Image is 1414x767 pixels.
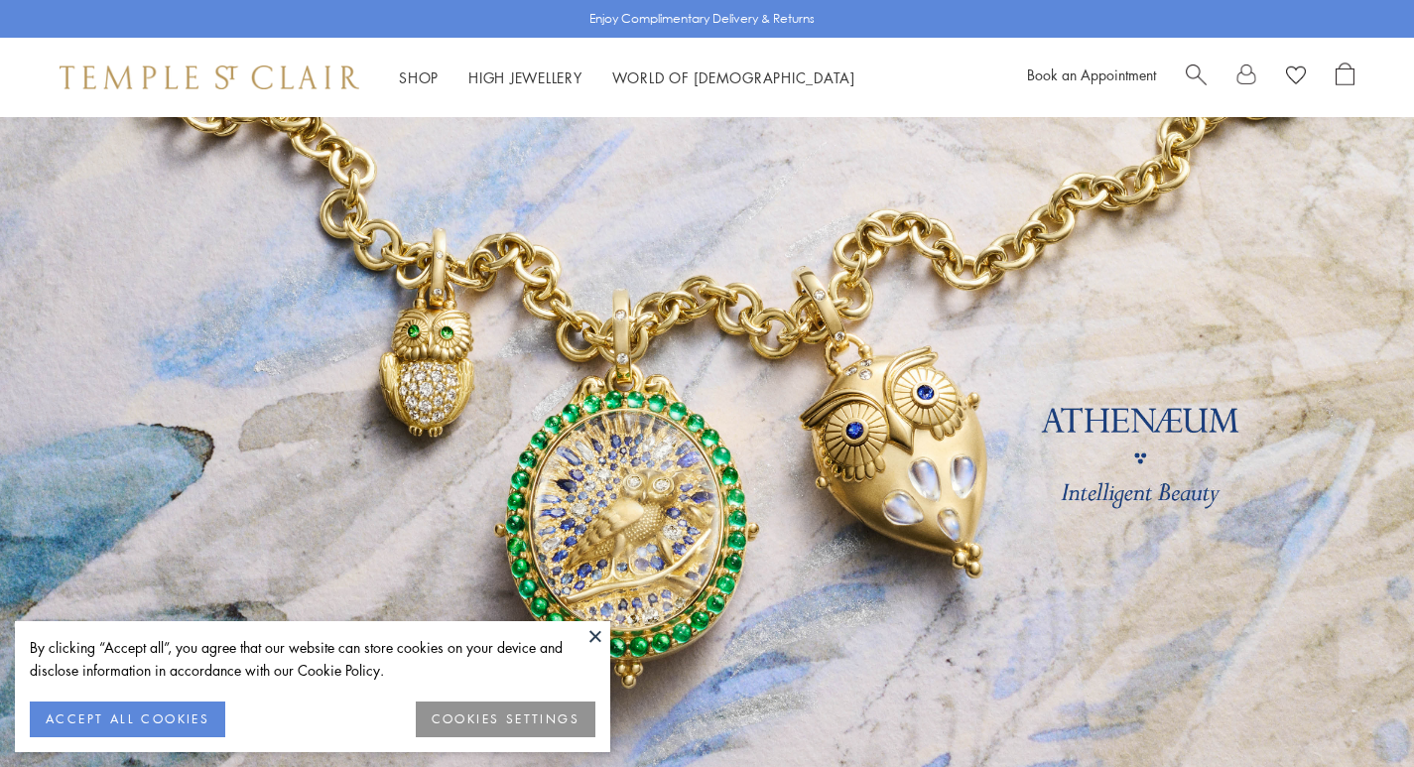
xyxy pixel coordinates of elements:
[1336,63,1354,92] a: Open Shopping Bag
[30,636,595,682] div: By clicking “Accept all”, you agree that our website can store cookies on your device and disclos...
[589,9,815,29] p: Enjoy Complimentary Delivery & Returns
[416,702,595,737] button: COOKIES SETTINGS
[60,65,359,89] img: Temple St. Clair
[612,67,855,87] a: World of [DEMOGRAPHIC_DATA]World of [DEMOGRAPHIC_DATA]
[30,702,225,737] button: ACCEPT ALL COOKIES
[399,65,855,90] nav: Main navigation
[1315,674,1394,747] iframe: Gorgias live chat messenger
[1286,63,1306,92] a: View Wishlist
[1027,64,1156,84] a: Book an Appointment
[1186,63,1207,92] a: Search
[468,67,582,87] a: High JewelleryHigh Jewellery
[399,67,439,87] a: ShopShop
